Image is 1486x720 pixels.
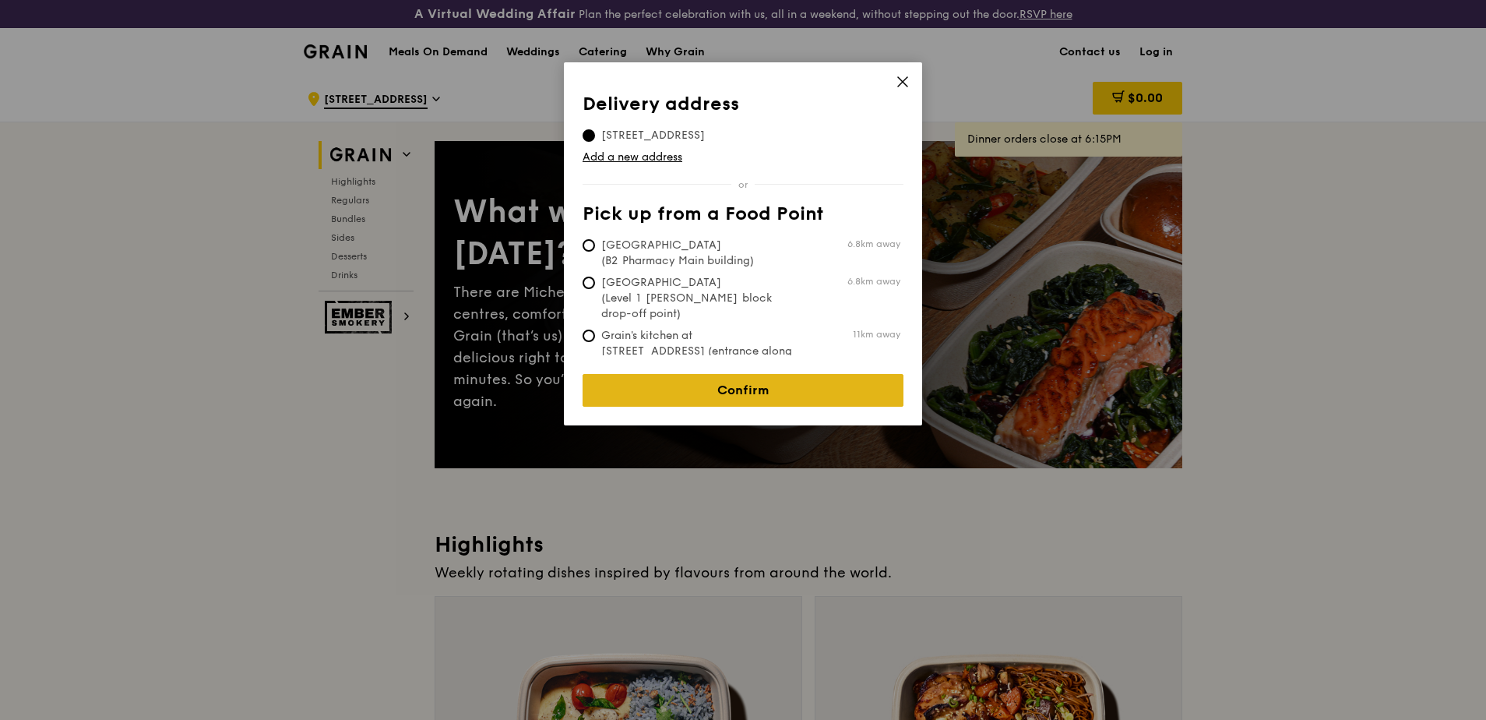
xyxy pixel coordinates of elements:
[583,330,595,342] input: Grain's kitchen at [STREET_ADDRESS] (entrance along [PERSON_NAME][GEOGRAPHIC_DATA])11km away
[583,94,903,122] th: Delivery address
[583,239,595,252] input: [GEOGRAPHIC_DATA] (B2 Pharmacy Main building)6.8km away
[583,328,815,390] span: Grain's kitchen at [STREET_ADDRESS] (entrance along [PERSON_NAME][GEOGRAPHIC_DATA])
[853,328,900,341] span: 11km away
[583,238,815,269] span: [GEOGRAPHIC_DATA] (B2 Pharmacy Main building)
[847,275,900,288] span: 6.8km away
[583,275,815,322] span: [GEOGRAPHIC_DATA] (Level 1 [PERSON_NAME] block drop-off point)
[583,203,903,231] th: Pick up from a Food Point
[583,277,595,289] input: [GEOGRAPHIC_DATA] (Level 1 [PERSON_NAME] block drop-off point)6.8km away
[583,128,724,143] span: [STREET_ADDRESS]
[583,129,595,142] input: [STREET_ADDRESS]
[583,374,903,407] a: Confirm
[847,238,900,250] span: 6.8km away
[583,150,903,165] a: Add a new address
